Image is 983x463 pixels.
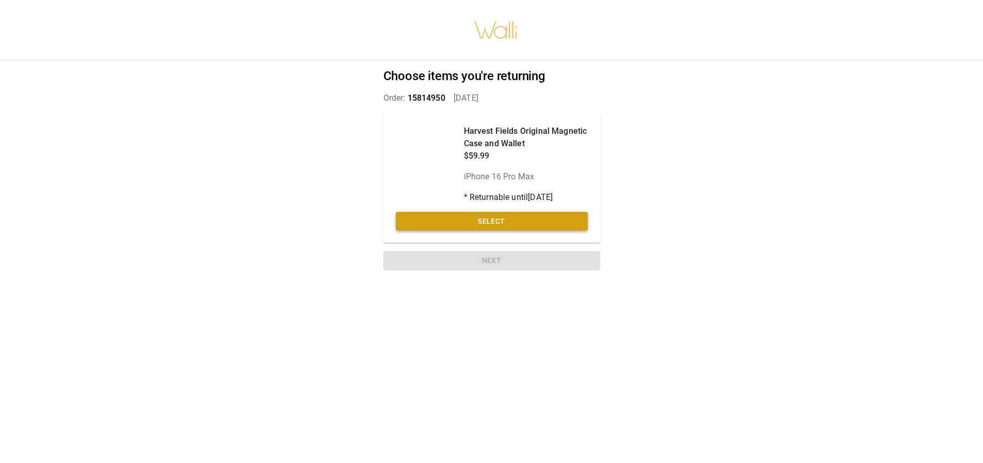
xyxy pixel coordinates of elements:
p: $59.99 [464,150,588,162]
p: Order: [DATE] [383,92,600,104]
span: 15814950 [408,93,445,103]
img: walli-inc.myshopify.com [474,8,518,52]
p: Harvest Fields Original Magnetic Case and Wallet [464,125,588,150]
p: iPhone 16 Pro Max [464,171,588,183]
h2: Choose items you're returning [383,69,600,84]
p: * Returnable until [DATE] [464,191,588,204]
button: Select [396,212,588,231]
